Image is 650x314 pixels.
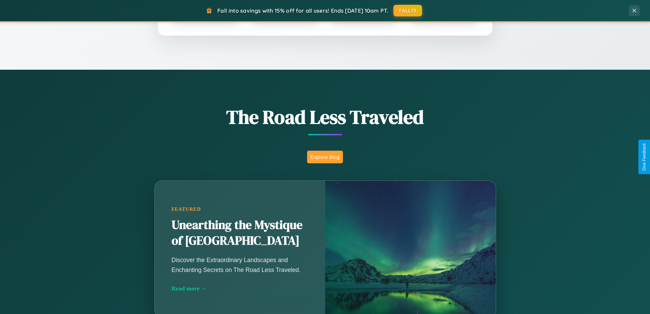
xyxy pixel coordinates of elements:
p: Discover the Extraordinary Landscapes and Enchanting Secrets on The Road Less Traveled. [172,255,308,274]
div: Read more → [172,285,308,292]
div: Featured [172,206,308,212]
button: FALL15 [393,5,422,16]
h2: Unearthing the Mystique of [GEOGRAPHIC_DATA] [172,217,308,249]
h1: The Road Less Traveled [120,104,530,130]
span: Fall into savings with 15% off for all users! Ends [DATE] 10am PT. [217,7,388,14]
button: Explore Blog [307,151,343,163]
div: Give Feedback [642,143,647,171]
